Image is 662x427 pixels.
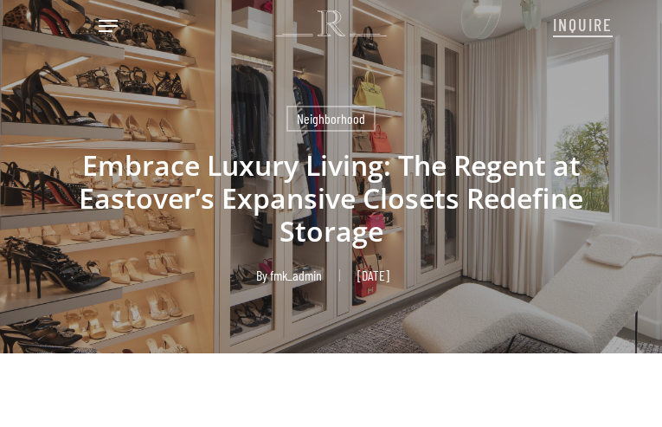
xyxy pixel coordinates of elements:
[99,17,118,35] a: Navigation Menu
[286,106,376,132] a: Neighborhood
[553,5,613,42] a: INQUIRE
[40,132,622,265] h1: Embrace Luxury Living: The Regent at Eastover’s Expansive Closets Redefine Storage
[256,269,267,281] span: By
[339,269,407,281] span: [DATE]
[553,14,613,35] span: INQUIRE
[270,267,322,283] a: fmk_admin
